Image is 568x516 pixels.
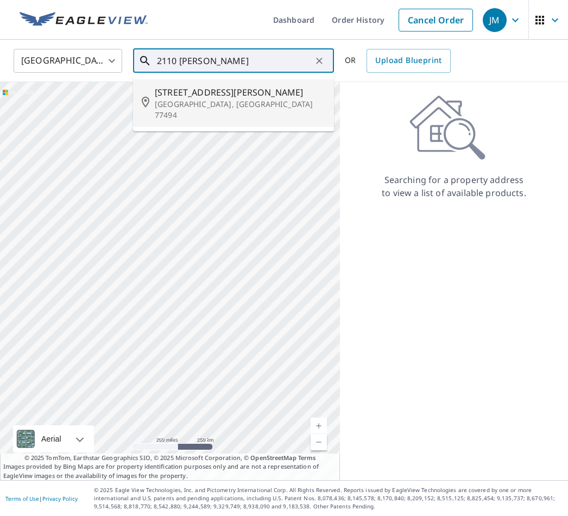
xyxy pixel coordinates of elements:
button: Clear [312,53,327,68]
div: OR [345,49,451,73]
p: [GEOGRAPHIC_DATA], [GEOGRAPHIC_DATA] 77494 [155,99,325,121]
p: | [5,495,78,502]
a: Current Level 5, Zoom Out [311,434,327,450]
img: EV Logo [20,12,148,28]
a: Terms of Use [5,495,39,502]
input: Search by address or latitude-longitude [157,46,312,76]
a: Cancel Order [399,9,473,32]
div: [GEOGRAPHIC_DATA] [14,46,122,76]
a: Privacy Policy [42,495,78,502]
span: Upload Blueprint [375,54,441,67]
p: Searching for a property address to view a list of available products. [381,173,527,199]
a: Terms [298,454,316,462]
a: Current Level 5, Zoom In [311,418,327,434]
p: © 2025 Eagle View Technologies, Inc. and Pictometry International Corp. All Rights Reserved. Repo... [94,486,563,511]
span: [STREET_ADDRESS][PERSON_NAME] [155,86,325,99]
div: JM [483,8,507,32]
div: Aerial [13,425,94,452]
a: Upload Blueprint [367,49,450,73]
a: OpenStreetMap [250,454,296,462]
span: © 2025 TomTom, Earthstar Geographics SIO, © 2025 Microsoft Corporation, © [24,454,316,463]
div: Aerial [38,425,65,452]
